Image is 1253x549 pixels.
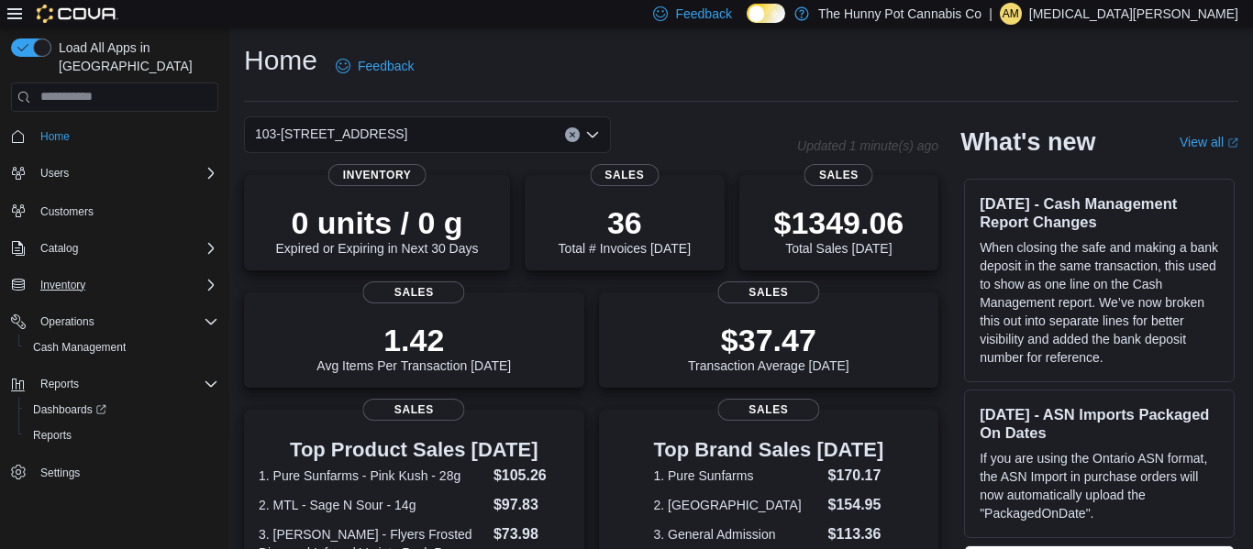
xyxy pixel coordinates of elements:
[363,281,465,303] span: Sales
[18,423,226,448] button: Reports
[40,278,85,292] span: Inventory
[33,311,218,333] span: Operations
[33,402,106,417] span: Dashboards
[653,467,820,485] dt: 1. Pure Sunfarms
[493,465,570,487] dd: $105.26
[493,523,570,545] dd: $73.98
[773,204,904,241] p: $1349.06
[259,467,486,485] dt: 1. Pure Sunfarms - Pink Kush - 28g
[980,405,1219,442] h3: [DATE] - ASN Imports Packaged On Dates
[4,160,226,186] button: Users
[244,42,317,79] h1: Home
[675,5,731,23] span: Feedback
[590,164,659,186] span: Sales
[4,123,226,149] button: Home
[33,274,218,296] span: Inventory
[4,197,226,224] button: Customers
[980,449,1219,522] p: If you are using the Ontario ASN format, the ASN Import in purchase orders will now automatically...
[33,201,101,223] a: Customers
[717,399,819,421] span: Sales
[980,194,1219,231] h3: [DATE] - Cash Management Report Changes
[37,5,118,23] img: Cova
[33,462,87,484] a: Settings
[40,129,70,144] span: Home
[40,166,69,181] span: Users
[688,322,849,358] p: $37.47
[960,127,1095,157] h2: What's new
[33,311,102,333] button: Operations
[40,314,94,329] span: Operations
[1029,3,1238,25] p: [MEDICAL_DATA][PERSON_NAME]
[33,237,85,259] button: Catalog
[33,199,218,222] span: Customers
[4,309,226,335] button: Operations
[33,373,86,395] button: Reports
[40,377,79,391] span: Reports
[33,274,93,296] button: Inventory
[4,272,226,298] button: Inventory
[33,162,218,184] span: Users
[828,494,884,516] dd: $154.95
[11,115,218,533] nav: Complex example
[26,424,79,446] a: Reports
[33,428,72,443] span: Reports
[1180,135,1238,149] a: View allExternal link
[653,439,883,461] h3: Top Brand Sales [DATE]
[259,439,570,461] h3: Top Product Sales [DATE]
[4,459,226,486] button: Settings
[33,340,126,355] span: Cash Management
[26,424,218,446] span: Reports
[747,4,785,23] input: Dark Mode
[33,237,218,259] span: Catalog
[26,336,133,358] a: Cash Management
[276,204,479,241] p: 0 units / 0 g
[363,399,465,421] span: Sales
[1227,137,1238,148] svg: External link
[828,523,884,545] dd: $113.36
[255,123,408,145] span: 103-[STREET_ADDRESS]
[989,3,992,25] p: |
[40,204,94,219] span: Customers
[4,371,226,397] button: Reports
[33,461,218,484] span: Settings
[653,496,820,514] dt: 2. [GEOGRAPHIC_DATA]
[328,164,427,186] span: Inventory
[276,204,479,256] div: Expired or Expiring in Next 30 Days
[797,138,938,153] p: Updated 1 minute(s) ago
[818,3,981,25] p: The Hunny Pot Cannabis Co
[1000,3,1022,25] div: Alexia Mainiero
[747,23,748,24] span: Dark Mode
[33,126,77,148] a: Home
[40,241,78,256] span: Catalog
[18,335,226,360] button: Cash Management
[40,466,80,480] span: Settings
[51,38,218,75] span: Load All Apps in [GEOGRAPHIC_DATA]
[33,162,76,184] button: Users
[316,322,511,358] p: 1.42
[4,236,226,261] button: Catalog
[493,494,570,516] dd: $97.83
[328,48,421,84] a: Feedback
[980,238,1219,367] p: When closing the safe and making a bank deposit in the same transaction, this used to show as one...
[18,397,226,423] a: Dashboards
[565,127,580,142] button: Clear input
[316,322,511,373] div: Avg Items Per Transaction [DATE]
[559,204,691,241] p: 36
[828,465,884,487] dd: $170.17
[259,496,486,514] dt: 2. MTL - Sage N Sour - 14g
[358,57,414,75] span: Feedback
[773,204,904,256] div: Total Sales [DATE]
[33,373,218,395] span: Reports
[559,204,691,256] div: Total # Invoices [DATE]
[26,399,114,421] a: Dashboards
[804,164,873,186] span: Sales
[688,322,849,373] div: Transaction Average [DATE]
[653,525,820,544] dt: 3. General Admission
[1003,3,1019,25] span: AM
[33,125,218,148] span: Home
[26,336,218,358] span: Cash Management
[585,127,600,142] button: Open list of options
[717,281,819,303] span: Sales
[26,399,218,421] span: Dashboards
